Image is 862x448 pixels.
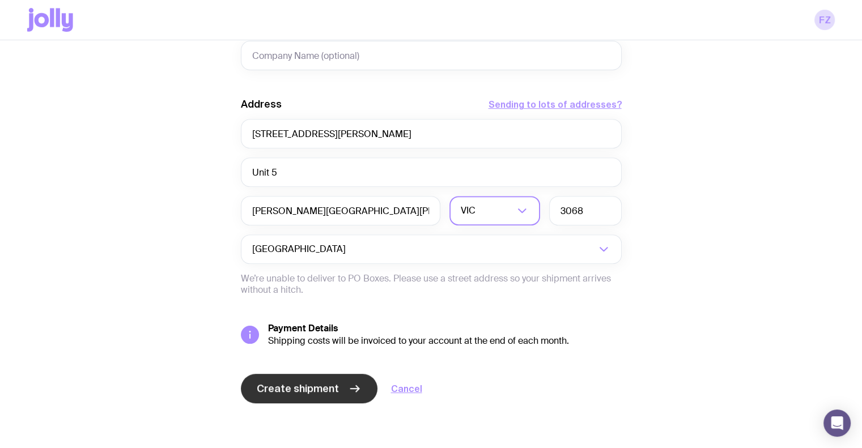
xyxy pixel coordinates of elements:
[268,323,622,334] h5: Payment Details
[814,10,835,30] a: FZ
[391,382,422,395] a: Cancel
[241,374,377,403] button: Create shipment
[241,119,622,148] input: Street Address
[449,196,540,225] div: Search for option
[823,409,851,437] div: Open Intercom Messenger
[241,97,282,111] label: Address
[461,196,478,225] span: VIC
[241,196,440,225] input: Suburb
[241,41,622,70] input: Company Name (optional)
[241,273,622,296] p: We’re unable to deliver to PO Boxes. Please use a street address so your shipment arrives without...
[241,234,622,264] div: Search for option
[241,157,622,187] input: Apartment, suite, etc. (optional)
[257,382,339,395] span: Create shipment
[252,234,348,264] span: [GEOGRAPHIC_DATA]
[489,97,622,111] button: Sending to lots of addresses?
[549,196,622,225] input: Postcode
[348,234,596,264] input: Search for option
[478,196,514,225] input: Search for option
[268,335,622,347] div: Shipping costs will be invoiced to your account at the end of each month.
